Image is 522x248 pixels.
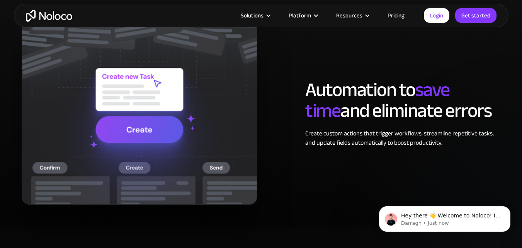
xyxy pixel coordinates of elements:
div: Platform [279,10,326,21]
iframe: Intercom notifications message [367,190,522,244]
a: Login [424,8,449,23]
span: save time [305,72,450,129]
div: Create custom actions that trigger workflows, streamline repetitive tasks, and update fields auto... [305,129,500,147]
div: Platform [289,10,311,21]
div: Resources [326,10,378,21]
div: Solutions [231,10,279,21]
a: home [26,10,72,22]
a: Get started [455,8,496,23]
div: Resources [336,10,362,21]
a: Pricing [378,10,414,21]
div: Solutions [241,10,264,21]
h2: Automation to and eliminate errors [305,79,500,121]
